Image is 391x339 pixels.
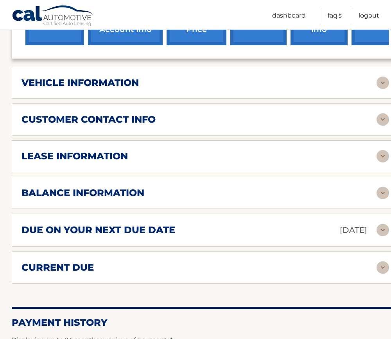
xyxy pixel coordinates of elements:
h2: balance information [22,187,144,199]
a: Dashboard [272,9,306,23]
img: accordion-rest.svg [377,224,389,236]
h2: customer contact info [22,114,156,125]
img: accordion-rest.svg [377,150,389,162]
a: Cal Automotive [12,5,94,28]
h2: current due [22,262,94,273]
h2: due on your next due date [22,224,175,236]
img: accordion-rest.svg [377,77,389,89]
a: Logout [359,9,379,23]
img: accordion-rest.svg [377,187,389,199]
p: [DATE] [340,223,367,237]
img: accordion-rest.svg [377,113,389,126]
h2: vehicle information [22,77,139,89]
h2: lease information [22,150,128,162]
img: accordion-rest.svg [377,261,389,274]
a: FAQ's [328,9,342,23]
